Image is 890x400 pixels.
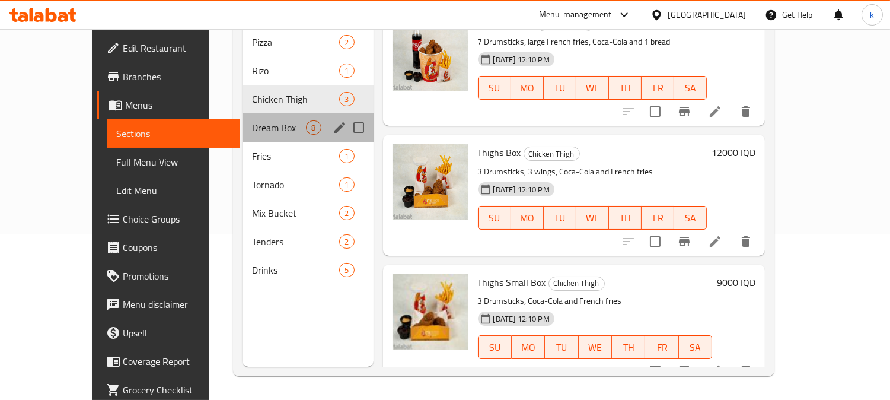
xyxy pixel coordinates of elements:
[478,76,511,100] button: SU
[612,335,645,359] button: TH
[489,54,554,65] span: [DATE] 12:10 PM
[679,80,702,97] span: SA
[123,326,231,340] span: Upsell
[516,209,539,227] span: MO
[708,364,722,378] a: Edit menu item
[617,339,640,356] span: TH
[116,155,231,169] span: Full Menu View
[679,209,702,227] span: SA
[331,119,349,136] button: edit
[548,209,572,227] span: TU
[614,209,637,227] span: TH
[674,76,707,100] button: SA
[393,274,468,350] img: Thighs Small Box
[97,347,241,376] a: Coverage Report
[123,297,231,312] span: Menu disclaimer
[684,339,707,356] span: SA
[252,64,339,78] span: Rizo
[609,206,642,230] button: TH
[107,119,241,148] a: Sections
[478,34,707,49] p: 7 Drumsticks, large French fries, Coca-Cola and 1 bread
[306,120,321,135] div: items
[123,354,231,369] span: Coverage Report
[483,80,506,97] span: SU
[252,149,339,163] div: Fries
[340,151,353,162] span: 1
[548,80,572,97] span: TU
[340,179,353,191] span: 1
[478,294,713,309] p: 3 Drumsticks, Coca-Cola and French fries
[97,319,241,347] a: Upsell
[643,99,668,124] span: Select to update
[511,206,544,230] button: MO
[125,98,231,112] span: Menus
[123,269,231,283] span: Promotions
[252,177,339,192] div: Tornado
[243,113,373,142] div: Dream Box8edit
[243,170,373,199] div: Tornado1
[339,64,354,78] div: items
[252,206,339,220] span: Mix Bucket
[97,290,241,319] a: Menu disclaimer
[340,236,353,247] span: 2
[581,80,604,97] span: WE
[581,209,604,227] span: WE
[576,76,609,100] button: WE
[478,164,707,179] p: 3 Drumsticks, 3 wings, Coca-Cola and French fries
[712,144,755,161] h6: 12000 IQD
[549,277,604,290] span: Chicken Thigh
[712,15,755,31] h6: 16500 IQD
[252,263,339,277] span: Drinks
[539,8,612,22] div: Menu-management
[252,234,339,249] span: Tenders
[670,97,698,126] button: Branch-specific-item
[579,335,612,359] button: WE
[708,234,722,249] a: Edit menu item
[339,206,354,220] div: items
[340,94,353,105] span: 3
[679,335,712,359] button: SA
[732,357,760,385] button: delete
[252,120,306,135] span: Dream Box
[252,92,339,106] span: Chicken Thigh
[478,206,511,230] button: SU
[544,206,576,230] button: TU
[489,184,554,195] span: [DATE] 12:10 PM
[340,265,353,276] span: 5
[478,335,512,359] button: SU
[642,206,674,230] button: FR
[524,147,579,161] span: Chicken Thigh
[97,34,241,62] a: Edit Restaurant
[243,256,373,284] div: Drinks5
[340,37,353,48] span: 2
[340,208,353,219] span: 2
[339,263,354,277] div: items
[339,234,354,249] div: items
[550,339,573,356] span: TU
[489,313,554,325] span: [DATE] 12:10 PM
[243,85,373,113] div: Chicken Thigh3
[393,144,468,220] img: Thighs Box
[732,97,760,126] button: delete
[243,28,373,56] div: Pizza2
[732,227,760,256] button: delete
[97,233,241,262] a: Coupons
[97,91,241,119] a: Menus
[339,177,354,192] div: items
[668,8,746,21] div: [GEOGRAPHIC_DATA]
[643,358,668,383] span: Select to update
[252,35,339,49] span: Pizza
[123,69,231,84] span: Branches
[243,227,373,256] div: Tenders2
[107,176,241,205] a: Edit Menu
[670,227,698,256] button: Branch-specific-item
[243,142,373,170] div: Fries1
[511,76,544,100] button: MO
[670,357,698,385] button: Branch-specific-item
